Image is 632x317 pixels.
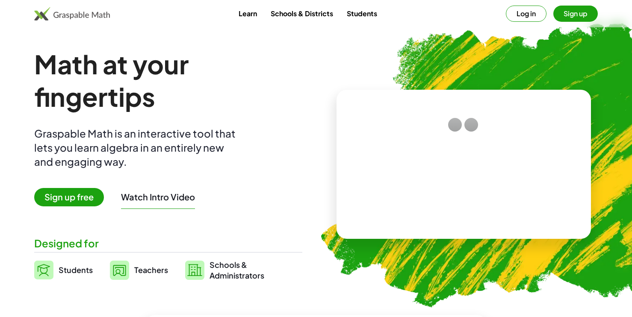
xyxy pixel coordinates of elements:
[185,259,264,281] a: Schools &Administrators
[185,261,204,280] img: svg%3e
[34,236,302,250] div: Designed for
[110,259,168,281] a: Teachers
[34,259,93,281] a: Students
[121,191,195,203] button: Watch Intro Video
[34,188,104,206] span: Sign up free
[232,6,264,21] a: Learn
[134,265,168,275] span: Teachers
[400,132,528,196] video: What is this? This is dynamic math notation. Dynamic math notation plays a central role in how Gr...
[110,261,129,280] img: svg%3e
[264,6,340,21] a: Schools & Districts
[59,265,93,275] span: Students
[340,6,384,21] a: Students
[210,259,264,281] span: Schools & Administrators
[553,6,598,22] button: Sign up
[34,261,53,279] img: svg%3e
[34,48,302,113] h1: Math at your fingertips
[506,6,546,22] button: Log in
[34,126,239,169] div: Graspable Math is an interactive tool that lets you learn algebra in an entirely new and engaging...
